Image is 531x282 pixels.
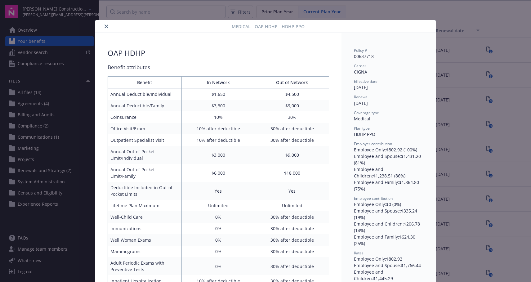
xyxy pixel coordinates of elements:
div: Employee and Spouse : $1,766.44 [354,262,423,269]
td: $4,500 [255,88,329,100]
span: Employee contribution [354,196,393,201]
td: 30% [255,111,329,123]
th: In Network [181,77,255,88]
td: 30% after deductible [255,211,329,223]
td: Well Woman Exams [108,234,182,246]
span: Rates [354,250,364,256]
td: 30% after deductible [255,123,329,134]
div: Employee and Children : $1,238.51 (86%) [354,166,423,179]
div: CIGNA [354,69,423,75]
td: 0% [181,211,255,223]
span: Carrier [354,63,366,69]
td: Annual Deductible/Individual [108,88,182,100]
th: Benefit [108,77,182,88]
div: Employee and Family : $624.30 (25%) [354,234,423,247]
span: Medical - OAP HDHP - HDHP PPO [232,23,305,30]
span: Employer contribution [354,141,392,146]
td: 30% after deductible [255,134,329,146]
td: Annual Out-of-Pocket Limit/Individual [108,146,182,164]
td: Yes [255,182,329,200]
td: Mammograms [108,246,182,257]
td: Coinsurance [108,111,182,123]
td: 0% [181,223,255,234]
td: 30% after deductible [255,223,329,234]
td: $9,000 [255,100,329,111]
td: 30% after deductible [255,257,329,275]
div: Employee Only : $802.92 [354,256,423,262]
div: Employee Only : $802.92 (100%) [354,146,423,153]
td: 10% after deductible [181,123,255,134]
td: Immunizations [108,223,182,234]
span: Renewal [354,94,368,100]
td: 30% after deductible [255,246,329,257]
td: Adult Periodic Exams with Preventive Tests [108,257,182,275]
td: 30% after deductible [255,234,329,246]
span: Plan type [354,126,370,131]
div: [DATE] [354,100,423,106]
span: Policy # [354,48,367,53]
td: Deductible Included in Out-of-Pocket Limits [108,182,182,200]
td: 0% [181,257,255,275]
div: Employee and Spouse : $335.24 (19%) [354,208,423,221]
td: 0% [181,234,255,246]
div: Employee and Children : $206.78 (14%) [354,221,423,234]
div: [DATE] [354,84,423,91]
span: Effective date [354,79,377,84]
div: Benefit attributes [108,63,329,71]
div: Employee Only : $0 (0%) [354,201,423,208]
td: 10% [181,111,255,123]
th: Out of Network [255,77,329,88]
td: Lifetime Plan Maximum [108,200,182,211]
td: $6,000 [181,164,255,182]
div: Employee and Family : $1,864.80 (75%) [354,179,423,192]
button: close [103,23,110,30]
td: $3,300 [181,100,255,111]
td: $1,650 [181,88,255,100]
td: 10% after deductible [181,134,255,146]
td: Well-Child Care [108,211,182,223]
div: Medical [354,115,423,122]
td: $18,000 [255,164,329,182]
div: Employee and Children : $1,445.29 [354,269,423,282]
td: $9,000 [255,146,329,164]
td: Yes [181,182,255,200]
div: OAP HDHP [108,48,145,58]
div: 00637718 [354,53,423,60]
td: Annual Out-of-Pocket Limit/Family [108,164,182,182]
td: $3,000 [181,146,255,164]
td: Unlimited [181,200,255,211]
div: Employee and Spouse : $1,431.20 (81%) [354,153,423,166]
td: Unlimited [255,200,329,211]
td: 0% [181,246,255,257]
div: HDHP PPO [354,131,423,137]
td: Annual Deductible/Family [108,100,182,111]
td: Office Visit/Exam [108,123,182,134]
td: Outpatient Specialist Visit [108,134,182,146]
span: Coverage type [354,110,379,115]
